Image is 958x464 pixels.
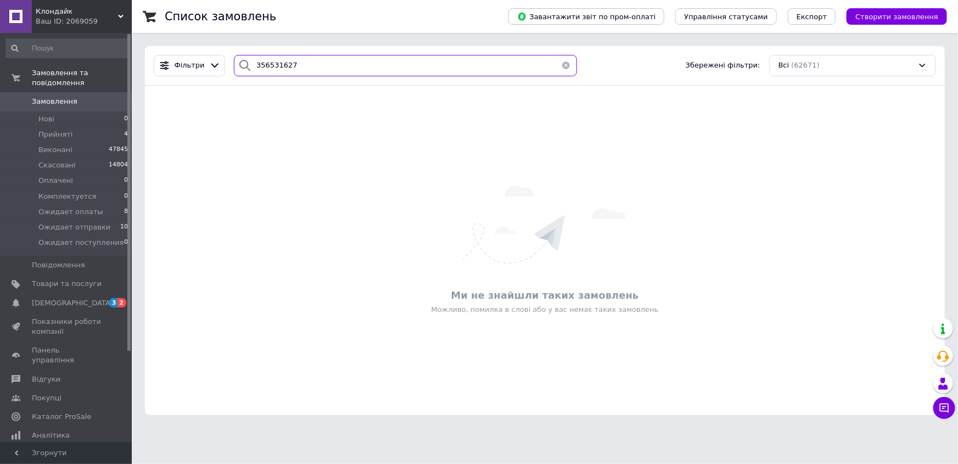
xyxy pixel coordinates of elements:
[32,393,61,403] span: Покупці
[847,8,947,25] button: Створити замовлення
[38,130,72,139] span: Прийняті
[38,222,110,232] span: Ожидает отправки
[778,60,789,71] span: Всі
[38,114,54,124] span: Нові
[463,186,627,264] img: Нічого не знайдено
[124,192,128,202] span: 0
[855,13,938,21] span: Створити замовлення
[117,298,126,308] span: 2
[38,145,72,155] span: Виконані
[555,55,577,76] button: Очистить
[791,61,820,69] span: (62671)
[788,8,836,25] button: Експорт
[675,8,777,25] button: Управління статусами
[684,13,768,21] span: Управління статусами
[32,317,102,337] span: Показники роботи компанії
[32,374,60,384] span: Відгуки
[124,207,128,217] span: 8
[797,13,827,21] span: Експорт
[32,412,91,422] span: Каталог ProSale
[32,279,102,289] span: Товари та послуги
[124,238,128,248] span: 0
[32,298,113,308] span: [DEMOGRAPHIC_DATA]
[32,260,85,270] span: Повідомлення
[38,160,76,170] span: Скасовані
[120,222,128,232] span: 10
[38,238,124,248] span: Ожидает поступления
[933,397,955,419] button: Чат з покупцем
[517,12,656,21] span: Завантажити звіт по пром-оплаті
[38,192,96,202] span: Комплектуется
[150,288,939,302] div: Ми не знайшли таких замовлень
[150,305,939,315] div: Можливо, помилка в слові або у вас немає таких замовлень
[124,114,128,124] span: 0
[165,10,276,23] h1: Список замовлень
[508,8,664,25] button: Завантажити звіт по пром-оплаті
[38,207,103,217] span: Ожидает оплаты
[36,16,132,26] div: Ваш ID: 2069059
[109,160,128,170] span: 14804
[38,176,73,186] span: Оплачені
[175,60,205,71] span: Фільтри
[686,60,760,71] span: Збережені фільтри:
[32,68,132,88] span: Замовлення та повідомлення
[109,145,128,155] span: 47845
[36,7,118,16] span: Клондайк
[32,345,102,365] span: Панель управління
[109,298,118,308] span: 3
[124,176,128,186] span: 0
[234,55,576,76] input: Пошук за номером замовлення, ПІБ покупця, номером телефону, Email, номером накладної
[32,431,70,440] span: Аналітика
[124,130,128,139] span: 4
[836,12,947,20] a: Створити замовлення
[5,38,129,58] input: Пошук
[32,97,77,107] span: Замовлення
